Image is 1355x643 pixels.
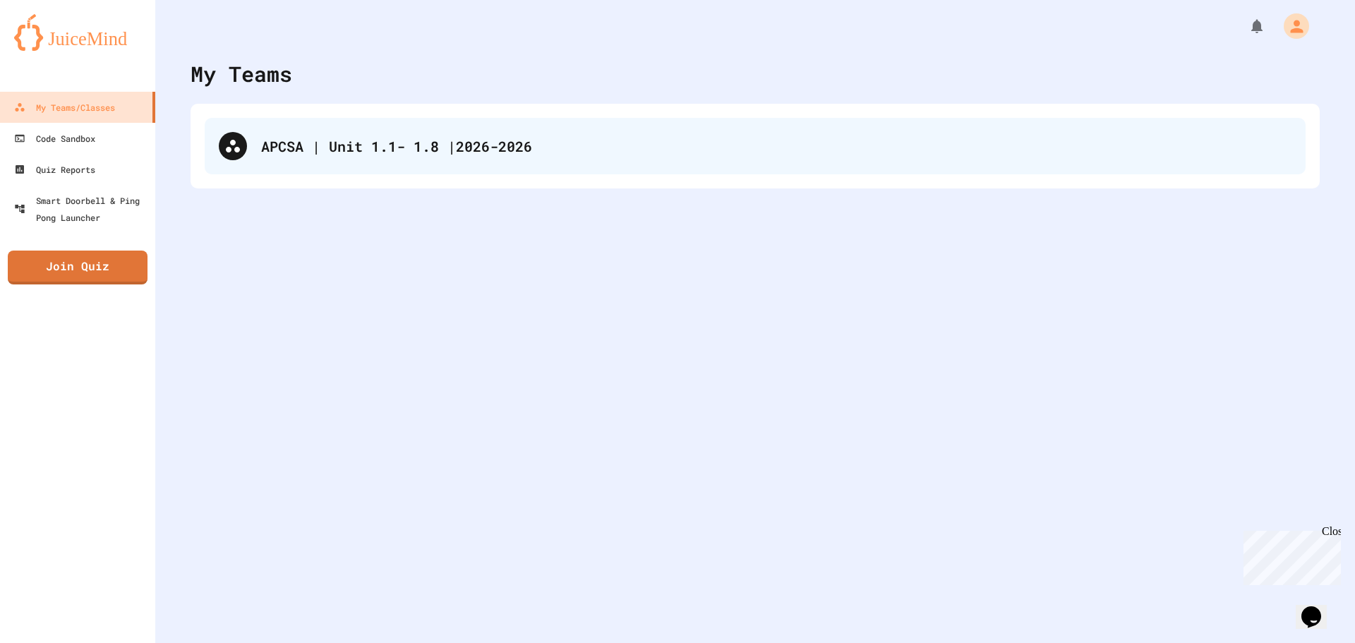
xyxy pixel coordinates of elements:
div: Smart Doorbell & Ping Pong Launcher [14,192,150,226]
div: My Account [1269,10,1313,42]
a: Join Quiz [8,251,147,284]
div: Code Sandbox [14,130,95,147]
div: APCSA | Unit 1.1- 1.8 |2026-2026 [205,118,1306,174]
img: logo-orange.svg [14,14,141,51]
div: My Teams [191,58,292,90]
div: My Notifications [1222,14,1269,38]
div: My Teams/Classes [14,99,115,116]
iframe: chat widget [1238,525,1341,585]
div: Chat with us now!Close [6,6,97,90]
iframe: chat widget [1296,587,1341,629]
div: Quiz Reports [14,161,95,178]
div: APCSA | Unit 1.1- 1.8 |2026-2026 [261,136,1291,157]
